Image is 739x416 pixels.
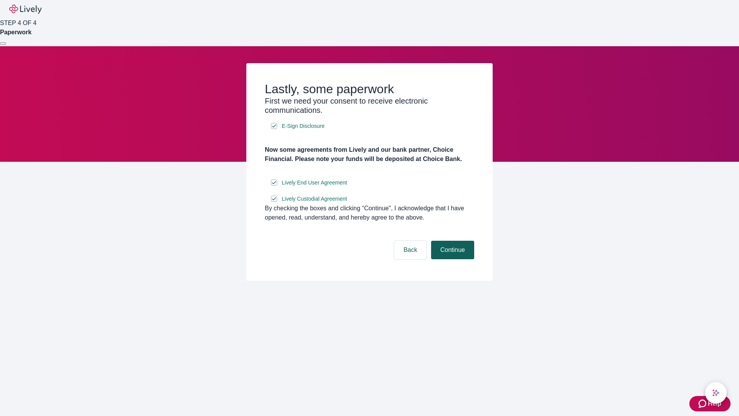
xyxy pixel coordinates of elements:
[705,382,727,404] button: chat
[280,194,349,204] a: e-sign disclosure document
[282,179,347,187] span: Lively End User Agreement
[712,389,720,397] svg: Lively AI Assistant
[265,145,474,164] h4: Now some agreements from Lively and our bank partner, Choice Financial. Please note your funds wi...
[431,241,474,259] button: Continue
[265,204,474,222] div: By checking the boxes and clicking “Continue", I acknowledge that I have opened, read, understand...
[699,399,708,408] svg: Zendesk support icon
[265,96,474,115] h3: First we need your consent to receive electronic communications.
[394,241,426,259] button: Back
[280,178,349,188] a: e-sign disclosure document
[282,122,324,130] span: E-Sign Disclosure
[9,5,42,14] img: Lively
[282,195,347,203] span: Lively Custodial Agreement
[689,396,731,411] button: Zendesk support iconHelp
[265,82,474,96] h2: Lastly, some paperwork
[280,121,326,131] a: e-sign disclosure document
[708,399,721,408] span: Help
